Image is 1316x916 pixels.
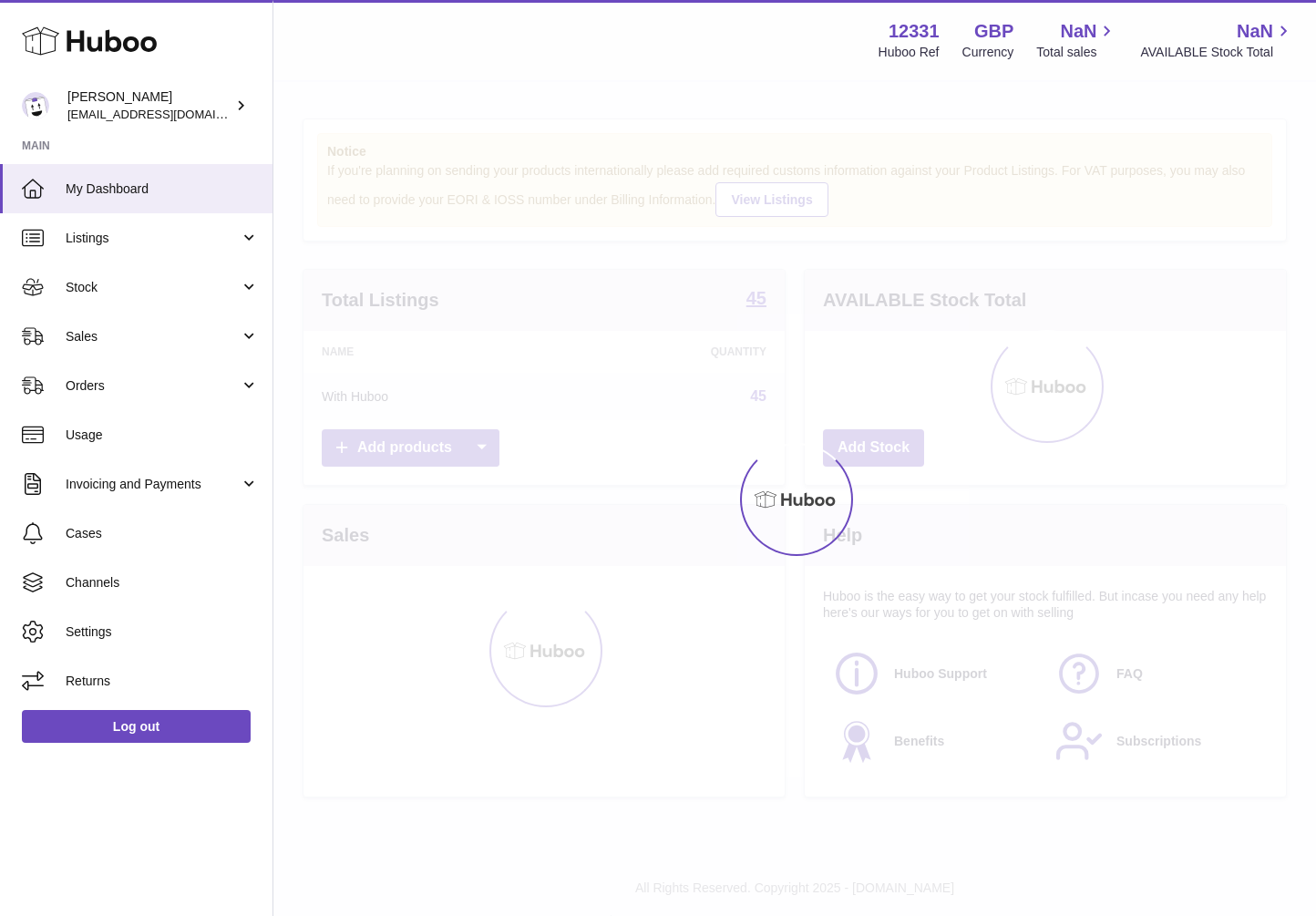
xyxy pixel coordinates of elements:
span: Listings [66,230,240,247]
span: NaN [1237,19,1273,44]
a: Log out [22,710,251,743]
img: seb@bravefoods.co.uk [22,92,49,119]
span: My Dashboard [66,180,259,198]
a: NaN AVAILABLE Stock Total [1140,19,1294,61]
span: Total sales [1036,44,1117,61]
strong: GBP [974,19,1013,44]
span: NaN [1060,19,1096,44]
div: [PERSON_NAME] [67,88,231,123]
span: Usage [66,427,259,444]
span: Stock [66,279,240,296]
span: Sales [66,328,240,345]
span: Channels [66,574,259,592]
strong: 12331 [889,19,940,44]
div: Currency [962,44,1014,61]
span: Cases [66,525,259,542]
span: Orders [66,377,240,395]
span: Invoicing and Payments [66,476,240,493]
span: Settings [66,623,259,641]
span: [EMAIL_ADDRESS][DOMAIN_NAME] [67,107,268,121]
span: AVAILABLE Stock Total [1140,44,1294,61]
div: Huboo Ref [879,44,940,61]
span: Returns [66,673,259,690]
a: NaN Total sales [1036,19,1117,61]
